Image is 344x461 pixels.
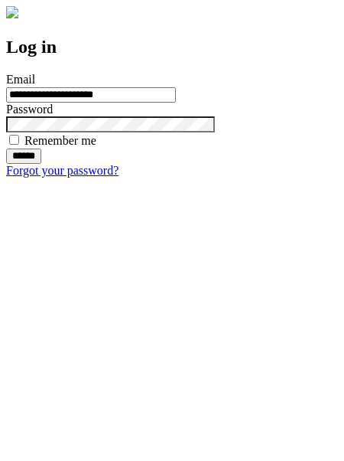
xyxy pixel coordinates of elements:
a: Forgot your password? [6,164,118,177]
label: Email [6,73,35,86]
label: Remember me [24,134,96,147]
img: logo-4e3dc11c47720685a147b03b5a06dd966a58ff35d612b21f08c02c0306f2b779.png [6,6,18,18]
h2: Log in [6,37,338,57]
label: Password [6,103,53,116]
